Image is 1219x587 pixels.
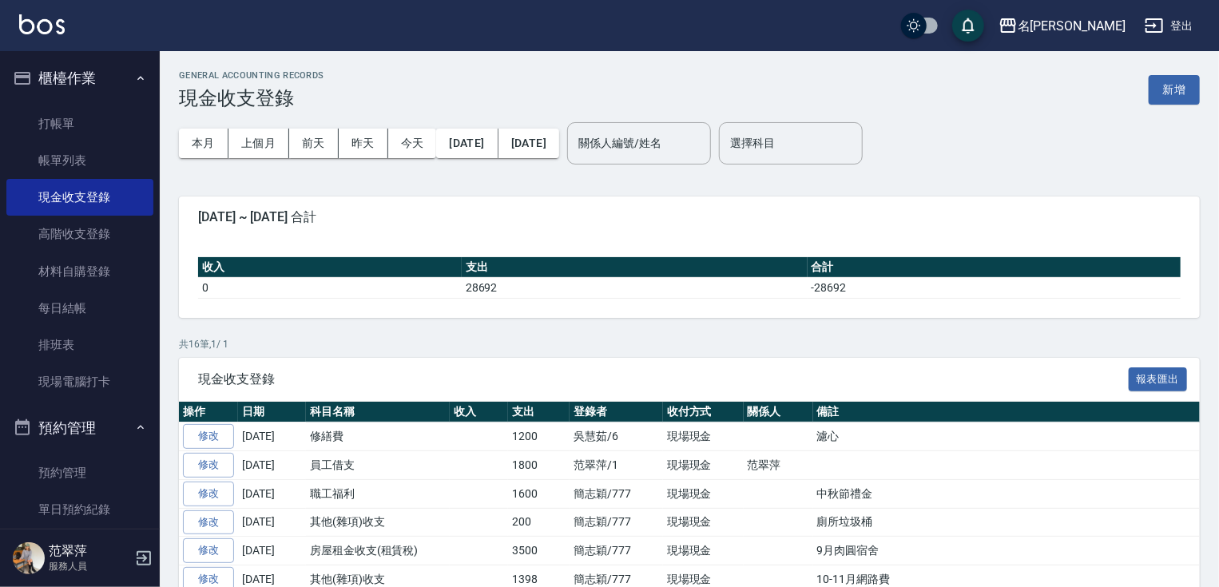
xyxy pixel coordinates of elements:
th: 收入 [198,257,462,278]
button: 前天 [289,129,339,158]
td: 簡志穎/777 [570,479,663,508]
a: 新增 [1149,81,1200,97]
h5: 范翠萍 [49,543,130,559]
th: 備註 [813,402,1218,422]
td: 0 [198,277,462,298]
td: 廁所垃圾桶 [813,508,1218,537]
a: 排班表 [6,327,153,363]
th: 關係人 [744,402,813,422]
a: 預約管理 [6,454,153,491]
a: 修改 [183,453,234,478]
a: 現場電腦打卡 [6,363,153,400]
td: 1600 [508,479,570,508]
th: 支出 [462,257,808,278]
td: 200 [508,508,570,537]
td: 3500 [508,537,570,565]
th: 收入 [450,402,508,422]
th: 日期 [238,402,306,422]
td: [DATE] [238,537,306,565]
a: 高階收支登錄 [6,216,153,252]
div: 名[PERSON_NAME] [1018,16,1126,36]
a: 單週預約紀錄 [6,529,153,565]
button: 櫃檯作業 [6,58,153,99]
td: 現場現金 [663,422,744,451]
td: [DATE] [238,451,306,480]
p: 服務人員 [49,559,130,573]
span: [DATE] ~ [DATE] 合計 [198,209,1181,225]
button: [DATE] [436,129,498,158]
th: 登錄者 [570,402,663,422]
button: 新增 [1149,75,1200,105]
img: Person [13,542,45,574]
td: 修繕費 [306,422,450,451]
td: 房屋租金收支(租賃稅) [306,537,450,565]
a: 材料自購登錄 [6,253,153,290]
td: [DATE] [238,479,306,508]
a: 修改 [183,424,234,449]
p: 共 16 筆, 1 / 1 [179,337,1200,351]
img: Logo [19,14,65,34]
button: [DATE] [498,129,559,158]
button: 預約管理 [6,407,153,449]
th: 合計 [808,257,1181,278]
a: 現金收支登錄 [6,179,153,216]
a: 報表匯出 [1129,371,1188,386]
button: 本月 [179,129,228,158]
h3: 現金收支登錄 [179,87,324,109]
td: 員工借支 [306,451,450,480]
td: 職工福利 [306,479,450,508]
button: 名[PERSON_NAME] [992,10,1132,42]
td: 范翠萍/1 [570,451,663,480]
button: 今天 [388,129,437,158]
a: 打帳單 [6,105,153,142]
th: 操作 [179,402,238,422]
td: 濾心 [813,422,1218,451]
button: 報表匯出 [1129,367,1188,392]
button: 登出 [1138,11,1200,41]
a: 修改 [183,482,234,506]
button: 上個月 [228,129,289,158]
td: [DATE] [238,508,306,537]
td: 中秋節禮金 [813,479,1218,508]
td: -28692 [808,277,1181,298]
a: 單日預約紀錄 [6,491,153,528]
th: 支出 [508,402,570,422]
td: 吳慧茹/6 [570,422,663,451]
h2: GENERAL ACCOUNTING RECORDS [179,70,324,81]
td: 9月肉圓宿舍 [813,537,1218,565]
th: 科目名稱 [306,402,450,422]
td: 現場現金 [663,451,744,480]
td: 1200 [508,422,570,451]
a: 修改 [183,538,234,563]
th: 收付方式 [663,402,744,422]
td: 28692 [462,277,808,298]
td: 簡志穎/777 [570,537,663,565]
button: save [952,10,984,42]
td: 簡志穎/777 [570,508,663,537]
td: 范翠萍 [744,451,813,480]
td: 現場現金 [663,508,744,537]
a: 帳單列表 [6,142,153,179]
a: 每日結帳 [6,290,153,327]
button: 昨天 [339,129,388,158]
a: 修改 [183,510,234,535]
span: 現金收支登錄 [198,371,1129,387]
td: 1800 [508,451,570,480]
td: 現場現金 [663,537,744,565]
td: [DATE] [238,422,306,451]
td: 其他(雜項)收支 [306,508,450,537]
td: 現場現金 [663,479,744,508]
